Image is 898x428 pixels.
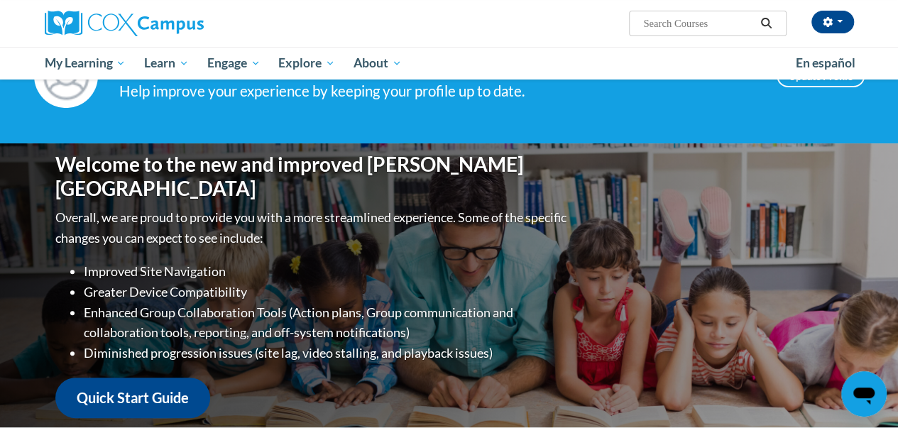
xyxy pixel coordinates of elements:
span: Explore [278,55,335,72]
button: Search [755,15,777,32]
input: Search Courses [642,15,755,32]
a: My Learning [35,47,136,79]
p: Overall, we are proud to provide you with a more streamlined experience. Some of the specific cha... [55,207,570,248]
a: Cox Campus [45,11,300,36]
span: Engage [207,55,261,72]
a: Quick Start Guide [55,378,210,418]
h1: Welcome to the new and improved [PERSON_NAME][GEOGRAPHIC_DATA] [55,153,570,200]
span: Learn [144,55,189,72]
li: Enhanced Group Collaboration Tools (Action plans, Group communication and collaboration tools, re... [84,302,570,344]
span: En español [796,55,855,70]
div: Main menu [34,47,865,79]
a: Engage [198,47,270,79]
a: Explore [269,47,344,79]
img: Cox Campus [45,11,204,36]
li: Diminished progression issues (site lag, video stalling, and playback issues) [84,343,570,363]
a: About [344,47,411,79]
button: Account Settings [811,11,854,33]
li: Improved Site Navigation [84,261,570,282]
a: Learn [135,47,198,79]
iframe: Button to launch messaging window [841,371,887,417]
span: About [354,55,402,72]
a: En español [787,48,865,78]
li: Greater Device Compatibility [84,282,570,302]
div: Help improve your experience by keeping your profile up to date. [119,79,755,103]
span: My Learning [44,55,126,72]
